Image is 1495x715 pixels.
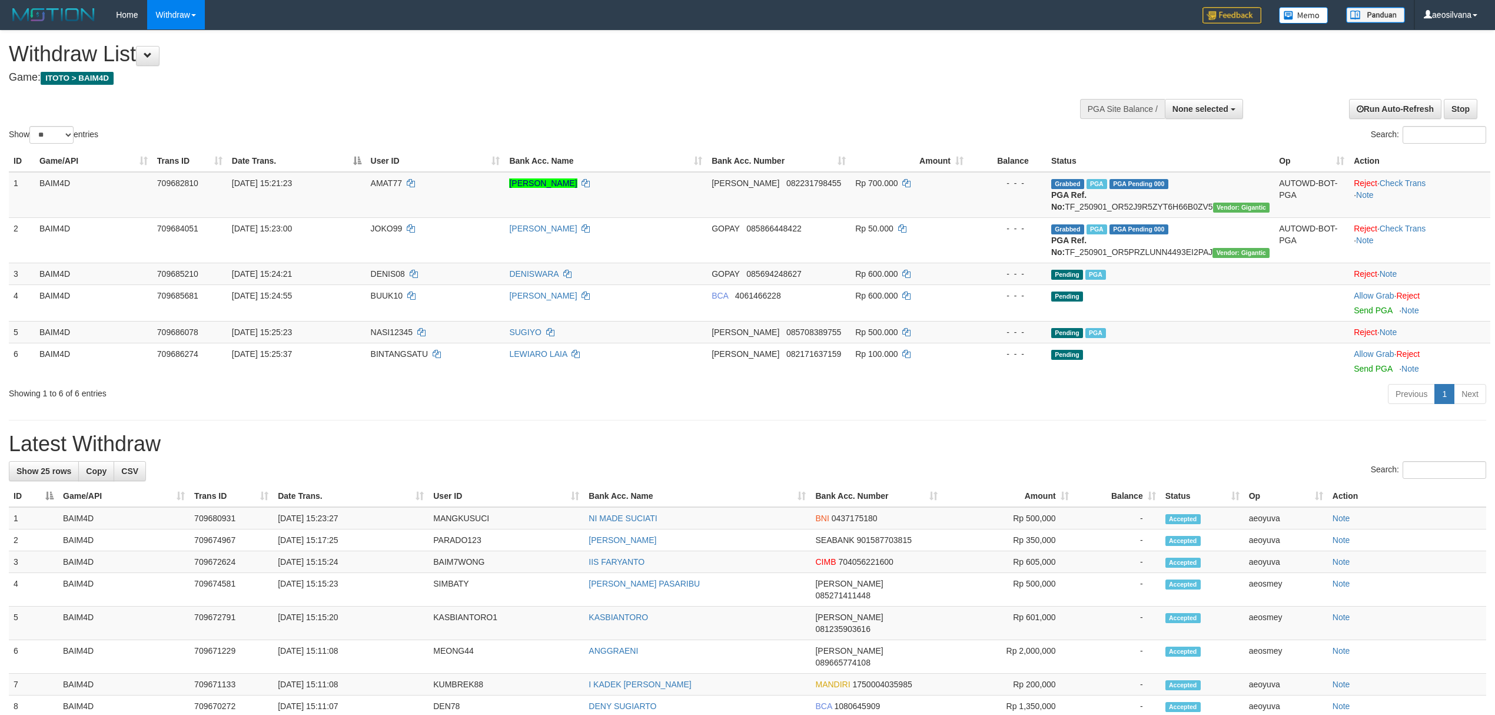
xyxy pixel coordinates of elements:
td: BAIM4D [58,640,190,674]
td: [DATE] 15:23:27 [273,507,428,529]
a: Send PGA [1354,306,1392,315]
span: [DATE] 15:24:21 [232,269,292,279]
a: 1 [1434,384,1454,404]
span: Copy 4061466228 to clipboard [735,291,781,300]
span: Accepted [1165,680,1201,690]
td: BAIM4D [35,321,152,343]
th: Op: activate to sort column ascending [1274,150,1349,172]
td: 3 [9,551,58,573]
td: [DATE] 15:15:24 [273,551,428,573]
a: CSV [114,461,146,481]
a: DENISWARA [509,269,559,279]
td: Rp 2,000,000 [942,640,1074,674]
th: Trans ID: activate to sort column ascending [190,485,273,507]
span: [PERSON_NAME] [712,349,779,359]
td: - [1074,573,1161,607]
span: Pending [1051,350,1083,360]
td: aeoyuva [1244,529,1328,551]
h1: Latest Withdraw [9,432,1486,456]
a: Reject [1354,178,1377,188]
td: TF_250901_OR5PRZLUNN4493EI2PAJ [1046,217,1274,263]
span: Accepted [1165,536,1201,546]
span: Copy 085708389755 to clipboard [786,327,841,337]
td: 4 [9,573,58,607]
td: · [1349,263,1490,284]
span: DENIS08 [371,269,405,279]
div: - - - [973,290,1042,302]
td: · [1349,321,1490,343]
span: NASI12345 [371,327,413,337]
td: BAIM4D [35,284,152,321]
b: PGA Ref. No: [1051,236,1087,257]
label: Search: [1371,461,1486,479]
span: None selected [1172,104,1228,114]
th: Amount: activate to sort column ascending [942,485,1074,507]
span: Accepted [1165,580,1201,590]
span: Rp 600.000 [855,291,898,300]
span: Grabbed [1051,224,1084,234]
span: Copy 081235903616 to clipboard [815,624,870,634]
th: Action [1349,150,1490,172]
a: Send PGA [1354,364,1392,373]
span: PGA Pending [1109,224,1168,234]
span: [DATE] 15:23:00 [232,224,292,233]
td: [DATE] 15:15:20 [273,607,428,640]
td: Rp 500,000 [942,507,1074,529]
td: 1 [9,172,35,218]
td: - [1074,640,1161,674]
td: BAIM7WONG [428,551,584,573]
a: Note [1333,701,1350,711]
a: Allow Grab [1354,291,1394,300]
span: · [1354,349,1396,359]
a: Reject [1397,291,1420,300]
select: Showentries [29,126,74,144]
a: Previous [1388,384,1435,404]
a: Note [1333,646,1350,656]
th: Bank Acc. Name: activate to sort column ascending [504,150,707,172]
td: MEONG44 [428,640,584,674]
span: Show 25 rows [16,466,71,476]
td: 709672624 [190,551,273,573]
a: [PERSON_NAME] [509,178,577,188]
span: SEABANK [815,535,854,545]
td: 709672791 [190,607,273,640]
span: · [1354,291,1396,300]
th: Bank Acc. Name: activate to sort column ascending [584,485,810,507]
td: - [1074,607,1161,640]
td: - [1074,507,1161,529]
td: [DATE] 15:11:08 [273,640,428,674]
a: Note [1356,190,1374,200]
td: 4 [9,284,35,321]
a: Show 25 rows [9,461,79,481]
a: Reject [1354,269,1377,279]
a: Note [1333,680,1350,689]
td: aeosmey [1244,607,1328,640]
a: IIS FARYANTO [589,557,644,567]
span: CIMB [815,557,836,567]
td: BAIM4D [35,217,152,263]
td: aeoyuva [1244,507,1328,529]
a: Note [1380,269,1397,279]
a: Allow Grab [1354,349,1394,359]
input: Search: [1403,126,1486,144]
td: PARADO123 [428,529,584,551]
td: - [1074,551,1161,573]
td: Rp 601,000 [942,607,1074,640]
a: Next [1454,384,1486,404]
a: Note [1401,306,1419,315]
td: 709674581 [190,573,273,607]
td: · · [1349,217,1490,263]
span: 709686274 [157,349,198,359]
td: TF_250901_OR52J9R5ZYT6H66B0ZV5 [1046,172,1274,218]
span: Copy 082231798455 to clipboard [786,178,841,188]
td: Rp 200,000 [942,674,1074,696]
td: 2 [9,217,35,263]
span: Vendor URL: https://order5.1velocity.biz [1212,248,1270,258]
input: Search: [1403,461,1486,479]
span: [PERSON_NAME] [815,613,883,622]
td: [DATE] 15:11:08 [273,674,428,696]
span: Rp 700.000 [855,178,898,188]
span: MANDIRI [815,680,850,689]
span: [DATE] 15:21:23 [232,178,292,188]
a: Reject [1354,327,1377,337]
